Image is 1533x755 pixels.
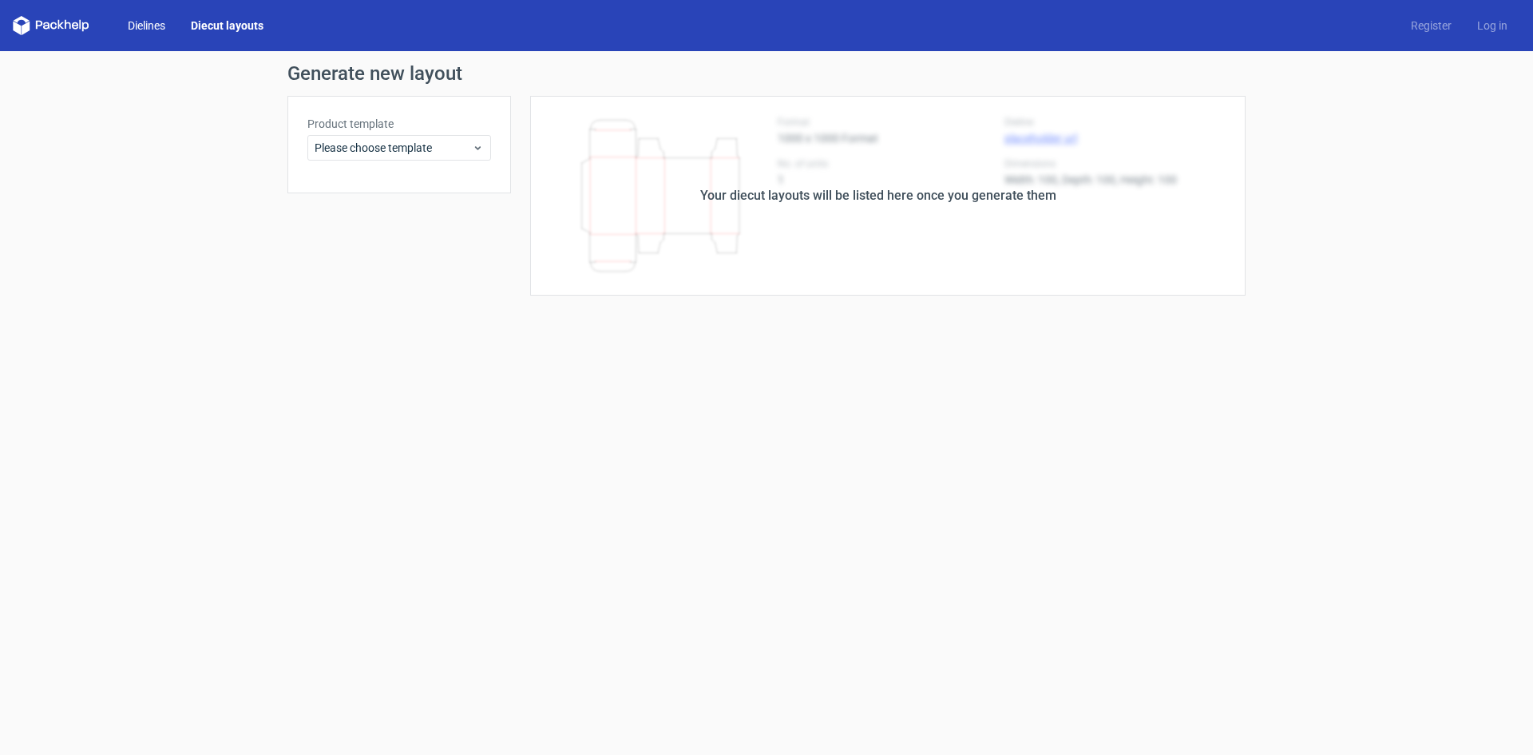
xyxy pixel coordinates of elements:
[178,18,276,34] a: Diecut layouts
[1398,18,1464,34] a: Register
[115,18,178,34] a: Dielines
[307,116,491,132] label: Product template
[287,64,1246,83] h1: Generate new layout
[315,140,472,156] span: Please choose template
[700,186,1056,205] div: Your diecut layouts will be listed here once you generate them
[1464,18,1520,34] a: Log in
